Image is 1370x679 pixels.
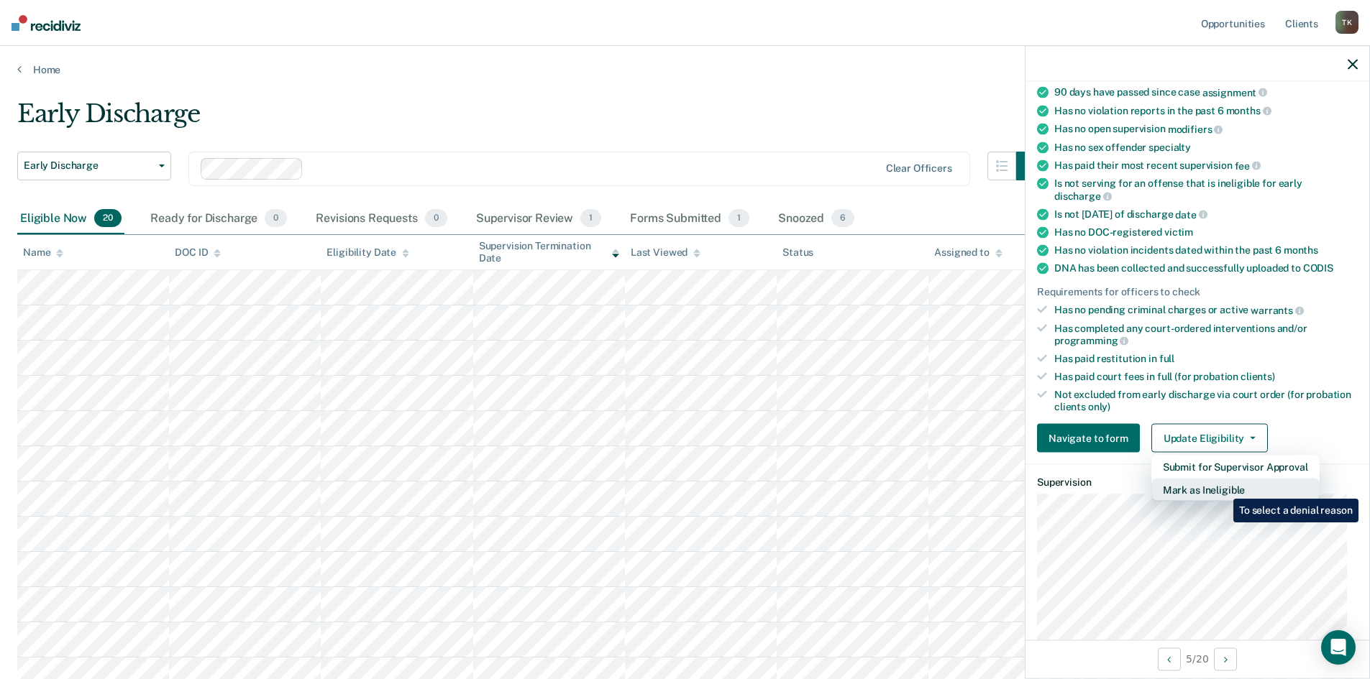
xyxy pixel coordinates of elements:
div: T K [1335,11,1358,34]
div: 5 / 20 [1026,639,1369,678]
span: modifiers [1168,124,1223,135]
div: Not excluded from early discharge via court order (for probation clients [1054,388,1358,412]
div: Snoozed [775,203,857,235]
img: Recidiviz [12,15,81,31]
span: CODIS [1303,262,1333,274]
div: Has no DOC-registered [1054,226,1358,239]
span: 0 [425,209,447,228]
div: DOC ID [175,246,221,259]
div: Is not serving for an offense that is ineligible for early [1054,177,1358,202]
div: 90 days have passed since case [1054,86,1358,99]
div: Has paid restitution in [1054,353,1358,365]
span: 20 [94,209,122,228]
a: Navigate to form [1037,424,1146,453]
button: Previous Opportunity [1158,647,1181,670]
div: Has no violation reports in the past 6 [1054,104,1358,117]
span: assignment [1202,86,1267,98]
dt: Supervision [1037,476,1358,489]
div: Open Intercom Messenger [1321,630,1356,665]
div: Is not [DATE] of discharge [1054,208,1358,221]
div: Forms Submitted [627,203,752,235]
div: Revisions Requests [313,203,449,235]
div: Has no open supervision [1054,123,1358,136]
div: Supervision Termination Date [479,240,619,264]
span: specialty [1148,141,1191,152]
div: Early Discharge [17,99,1045,140]
span: only) [1088,400,1110,412]
div: Eligible Now [17,203,124,235]
button: Mark as Ineligible [1151,479,1320,502]
span: Early Discharge [24,160,153,172]
div: Last Viewed [631,246,700,259]
div: DNA has been collected and successfully uploaded to [1054,262,1358,274]
button: Navigate to form [1037,424,1140,453]
span: clients) [1241,371,1275,382]
span: 1 [729,209,749,228]
button: Update Eligibility [1151,424,1268,453]
div: Eligibility Date [326,246,409,259]
span: programming [1054,335,1128,346]
div: Has paid court fees in full (for probation [1054,371,1358,383]
div: Has completed any court-ordered interventions and/or [1054,322,1358,346]
span: 6 [831,209,854,228]
span: months [1226,105,1271,116]
button: Next Opportunity [1214,647,1237,670]
div: Name [23,246,63,259]
div: Ready for Discharge [147,203,290,235]
div: Has no violation incidents dated within the past 6 [1054,244,1358,257]
span: discharge [1054,190,1112,202]
div: Clear officers [886,162,952,175]
span: fee [1235,160,1261,171]
div: Has no pending criminal charges or active [1054,304,1358,317]
a: Home [17,63,1353,76]
div: Supervisor Review [473,203,605,235]
div: Has no sex offender [1054,141,1358,153]
span: full [1159,353,1174,364]
div: Assigned to [934,246,1002,259]
div: Requirements for officers to check [1037,286,1358,298]
span: victim [1164,226,1193,238]
div: Has paid their most recent supervision [1054,159,1358,172]
button: Submit for Supervisor Approval [1151,456,1320,479]
span: warrants [1251,305,1304,316]
span: 1 [580,209,601,228]
span: months [1284,244,1318,256]
span: 0 [265,209,287,228]
span: date [1175,208,1207,220]
div: Status [782,246,813,259]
